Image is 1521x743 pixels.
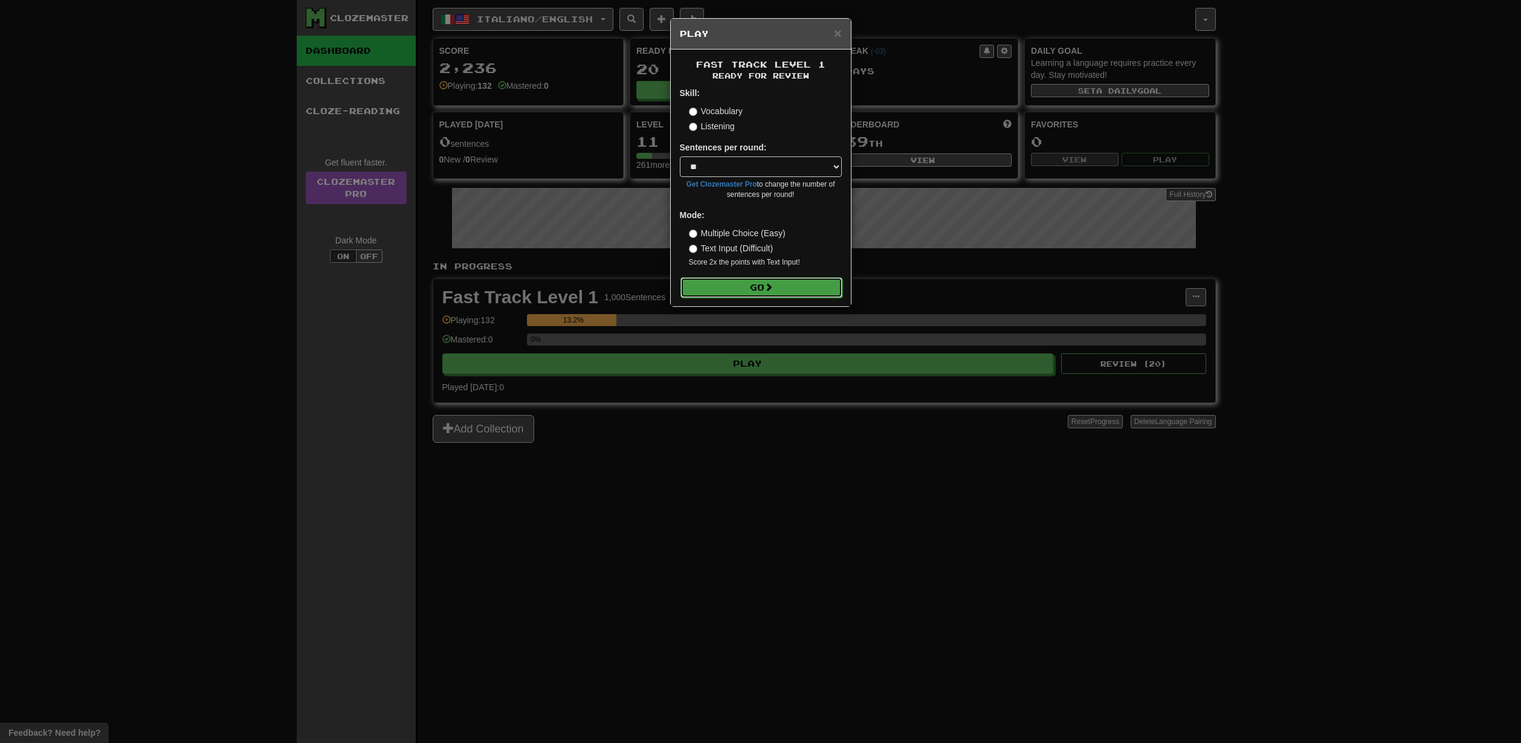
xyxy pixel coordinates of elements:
[689,230,697,238] input: Multiple Choice (Easy)
[686,180,757,188] a: Get Clozemaster Pro
[689,123,697,131] input: Listening
[689,257,842,268] small: Score 2x the points with Text Input !
[680,141,767,153] label: Sentences per round:
[834,26,841,40] span: ×
[680,71,842,81] small: Ready for Review
[696,59,825,69] span: Fast Track Level 1
[680,179,842,200] small: to change the number of sentences per round!
[689,227,786,239] label: Multiple Choice (Easy)
[680,88,700,98] strong: Skill:
[834,27,841,39] button: Close
[680,28,842,40] h5: Play
[689,245,697,253] input: Text Input (Difficult)
[689,242,773,254] label: Text Input (Difficult)
[680,210,705,220] strong: Mode:
[689,105,743,117] label: Vocabulary
[689,108,697,116] input: Vocabulary
[680,277,842,298] button: Go
[689,120,735,132] label: Listening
